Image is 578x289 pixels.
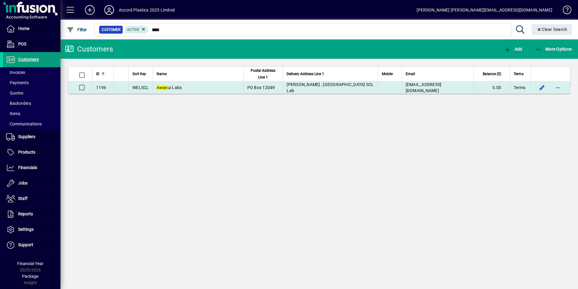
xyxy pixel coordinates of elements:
[3,160,60,175] a: Financials
[3,21,60,36] a: Home
[537,83,547,92] button: Edit
[22,274,38,279] span: Package
[157,71,167,77] span: Name
[80,5,99,15] button: Add
[3,78,60,88] a: Payments
[65,24,89,35] button: Filter
[157,71,240,77] div: Name
[3,222,60,237] a: Settings
[537,27,567,32] span: Clear Search
[65,44,113,54] div: Customers
[406,71,470,77] div: Email
[18,211,33,216] span: Reports
[3,238,60,253] a: Support
[125,26,149,34] mat-chip: Activation Status: Active
[67,27,87,32] span: Filter
[157,85,168,90] em: Awan
[483,71,501,77] span: Balance ($)
[18,196,28,201] span: Staff
[406,71,415,77] span: Email
[514,85,525,91] span: Terms
[119,5,175,15] div: Accord Plastics 2025 Limited
[287,71,324,77] span: Delivery Address Line 1
[3,145,60,160] a: Products
[96,71,99,77] span: ID
[382,71,393,77] span: Mobile
[17,261,44,266] span: Financial Year
[406,82,442,93] span: [EMAIL_ADDRESS][DOMAIN_NAME]
[18,57,39,62] span: Customers
[382,71,398,77] div: Mobile
[6,101,31,106] span: Backorders
[6,80,29,85] span: Payments
[18,134,35,139] span: Suppliers
[3,108,60,119] a: Items
[473,81,510,94] td: 0.00
[558,1,570,21] a: Knowledge Base
[3,176,60,191] a: Jobs
[132,85,149,90] span: WELSCL
[502,44,524,55] button: Add
[287,82,374,93] span: [PERSON_NAME] , [GEOGRAPHIC_DATA] SCL Lab
[99,5,119,15] button: Profile
[18,227,34,232] span: Settings
[157,85,182,90] span: ui Labs
[96,71,110,77] div: ID
[532,24,572,35] button: Clear
[3,98,60,108] a: Backorders
[18,165,37,170] span: Financials
[18,150,35,154] span: Products
[18,242,33,247] span: Support
[18,181,28,185] span: Jobs
[3,191,60,206] a: Staff
[553,83,563,92] button: More options
[6,111,20,116] span: Items
[18,42,26,46] span: POS
[534,44,573,55] button: More Options
[417,5,552,15] div: [PERSON_NAME] [PERSON_NAME][EMAIL_ADDRESS][DOMAIN_NAME]
[132,71,146,77] span: Sort Key
[3,37,60,52] a: POS
[6,121,42,126] span: Communications
[6,70,25,75] span: Invoices
[127,28,139,32] span: Active
[504,47,522,51] span: Add
[3,129,60,144] a: Suppliers
[477,71,507,77] div: Balance ($)
[247,85,275,90] span: PO Box 12049
[6,91,23,95] span: Quotes
[247,67,279,81] span: Postal Address Line 1
[535,47,572,51] span: More Options
[514,71,524,77] span: Terms
[3,88,60,98] a: Quotes
[3,207,60,222] a: Reports
[102,27,120,33] span: Customer
[3,119,60,129] a: Communications
[96,85,106,90] span: 1196
[3,67,60,78] a: Invoices
[18,26,29,31] span: Home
